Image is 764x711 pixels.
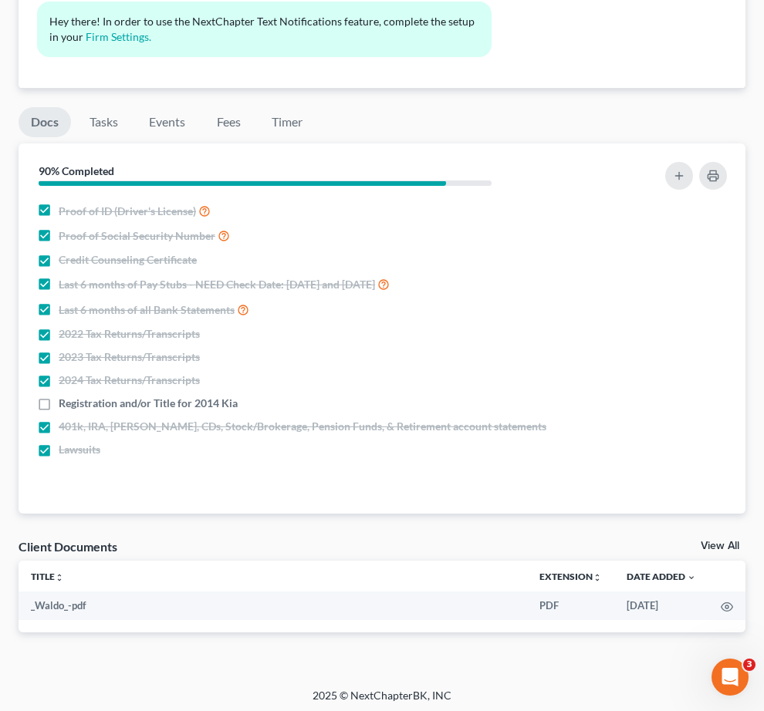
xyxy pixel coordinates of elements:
[527,591,614,619] td: PDF
[627,571,696,582] a: Date Added expand_more
[19,538,117,554] div: Client Documents
[59,302,235,318] span: Last 6 months of all Bank Statements
[19,107,71,137] a: Docs
[701,541,739,551] a: View All
[59,419,546,434] span: 401k, IRA, [PERSON_NAME], CDs, Stock/Brokerage, Pension Funds, & Retirement account statements
[59,326,200,342] span: 2022 Tax Returns/Transcripts
[59,252,197,268] span: Credit Counseling Certificate
[59,277,375,292] span: Last 6 months of Pay Stubs - NEED Check Date: [DATE] and [DATE]
[39,164,114,177] strong: 90% Completed
[55,573,64,582] i: unfold_more
[59,396,238,411] span: Registration and/or Title for 2014 Kia
[59,204,196,219] span: Proof of ID (Driver's License)
[593,573,602,582] i: unfold_more
[77,107,130,137] a: Tasks
[743,659,756,671] span: 3
[614,591,708,619] td: [DATE]
[59,372,200,388] span: 2024 Tax Returns/Transcripts
[59,228,215,244] span: Proof of Social Security Number
[86,30,151,43] a: Firm Settings.
[19,591,527,619] td: _Waldo_-pdf
[137,107,198,137] a: Events
[712,659,749,696] iframe: Intercom live chat
[204,107,253,137] a: Fees
[31,571,64,582] a: Titleunfold_more
[539,571,602,582] a: Extensionunfold_more
[59,442,100,457] span: Lawsuits
[259,107,315,137] a: Timer
[59,349,200,365] span: 2023 Tax Returns/Transcripts
[49,15,477,43] span: Hey there! In order to use the NextChapter Text Notifications feature, complete the setup in your
[687,573,696,582] i: expand_more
